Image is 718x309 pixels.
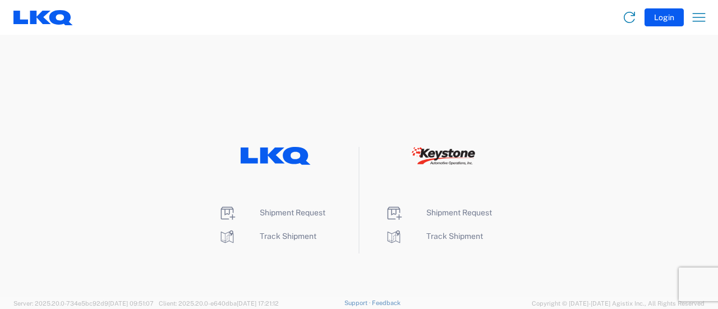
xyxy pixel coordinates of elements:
[260,208,325,217] span: Shipment Request
[218,232,316,241] a: Track Shipment
[108,300,154,307] span: [DATE] 09:51:07
[344,299,372,306] a: Support
[372,299,401,306] a: Feedback
[159,300,279,307] span: Client: 2025.20.0-e640dba
[426,208,492,217] span: Shipment Request
[645,8,684,26] button: Login
[385,232,483,241] a: Track Shipment
[532,298,705,308] span: Copyright © [DATE]-[DATE] Agistix Inc., All Rights Reserved
[260,232,316,241] span: Track Shipment
[385,208,492,217] a: Shipment Request
[426,232,483,241] span: Track Shipment
[218,208,325,217] a: Shipment Request
[13,300,154,307] span: Server: 2025.20.0-734e5bc92d9
[237,300,279,307] span: [DATE] 17:21:12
